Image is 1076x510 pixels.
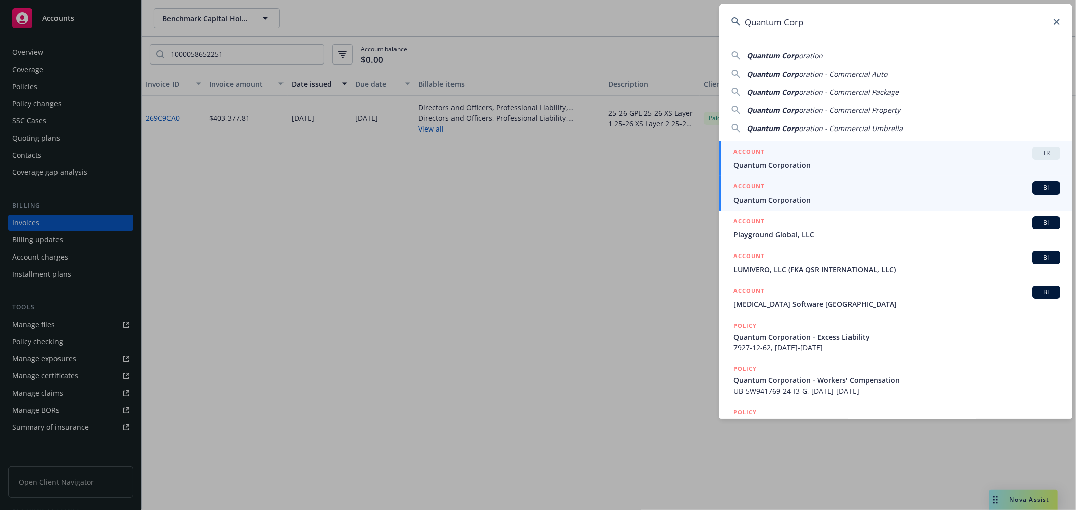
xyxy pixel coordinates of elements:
[733,195,1060,205] span: Quantum Corporation
[733,229,1060,240] span: Playground Global, LLC
[1036,218,1056,227] span: BI
[747,87,799,97] span: Quantum Corp
[719,4,1072,40] input: Search...
[733,375,1060,386] span: Quantum Corporation - Workers' Compensation
[747,105,799,115] span: Quantum Corp
[747,51,799,60] span: Quantum Corp
[799,87,899,97] span: oration - Commercial Package
[733,407,757,417] h5: POLICY
[719,315,1072,358] a: POLICYQuantum Corporation - Excess Liability7927-12-62, [DATE]-[DATE]
[733,264,1060,275] span: LUMIVERO, LLC (FKA QSR INTERNATIONAL, LLC)
[733,386,1060,396] span: UB-5W941769-24-I3-G, [DATE]-[DATE]
[799,69,887,79] span: oration - Commercial Auto
[719,358,1072,402] a: POLICYQuantum Corporation - Workers' CompensationUB-5W941769-24-I3-G, [DATE]-[DATE]
[747,69,799,79] span: Quantum Corp
[1036,183,1056,193] span: BI
[1036,253,1056,262] span: BI
[719,211,1072,245] a: ACCOUNTBIPlayground Global, LLC
[733,299,1060,309] span: [MEDICAL_DATA] Software [GEOGRAPHIC_DATA]
[733,364,757,374] h5: POLICY
[719,176,1072,211] a: ACCOUNTBIQuantum Corporation
[799,105,900,115] span: oration - Commercial Property
[719,402,1072,445] a: POLICYQuantum Corporation - Commercial Package
[1036,149,1056,158] span: TR
[733,251,764,263] h5: ACCOUNT
[733,321,757,331] h5: POLICY
[733,286,764,298] h5: ACCOUNT
[733,216,764,228] h5: ACCOUNT
[719,280,1072,315] a: ACCOUNTBI[MEDICAL_DATA] Software [GEOGRAPHIC_DATA]
[733,342,1060,353] span: 7927-12-62, [DATE]-[DATE]
[733,332,1060,342] span: Quantum Corporation - Excess Liability
[733,181,764,194] h5: ACCOUNT
[799,123,903,133] span: oration - Commercial Umbrella
[719,245,1072,280] a: ACCOUNTBILUMIVERO, LLC (FKA QSR INTERNATIONAL, LLC)
[719,141,1072,176] a: ACCOUNTTRQuantum Corporation
[747,123,799,133] span: Quantum Corp
[733,147,764,159] h5: ACCOUNT
[733,418,1060,429] span: Quantum Corporation - Commercial Package
[799,51,823,60] span: oration
[1036,288,1056,297] span: BI
[733,160,1060,170] span: Quantum Corporation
